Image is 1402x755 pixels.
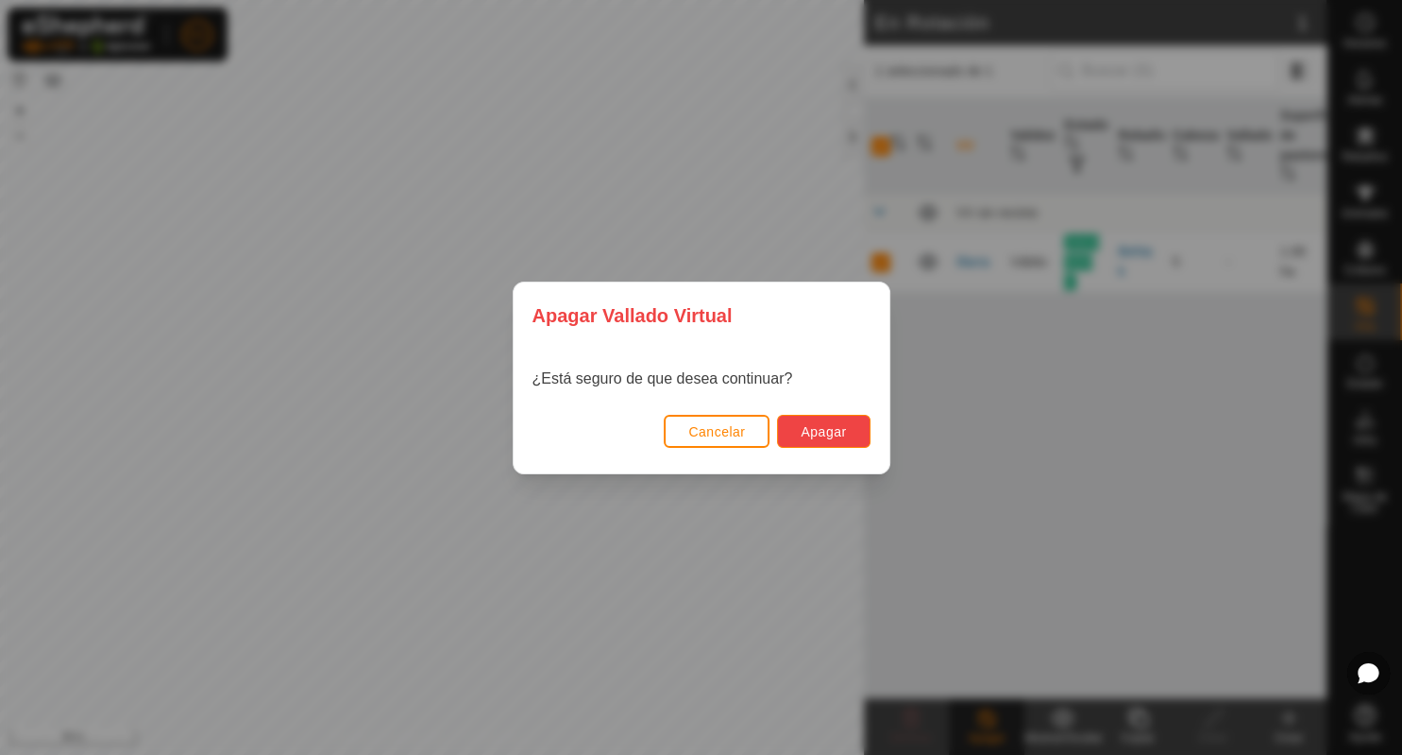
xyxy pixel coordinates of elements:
button: Cancelar [664,415,769,448]
span: Apagar Vallado Virtual [532,301,733,330]
button: Apagar [777,415,870,448]
span: Cancelar [688,424,745,439]
span: Apagar [801,424,846,439]
p: ¿Está seguro de que desea continuar? [532,368,793,390]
